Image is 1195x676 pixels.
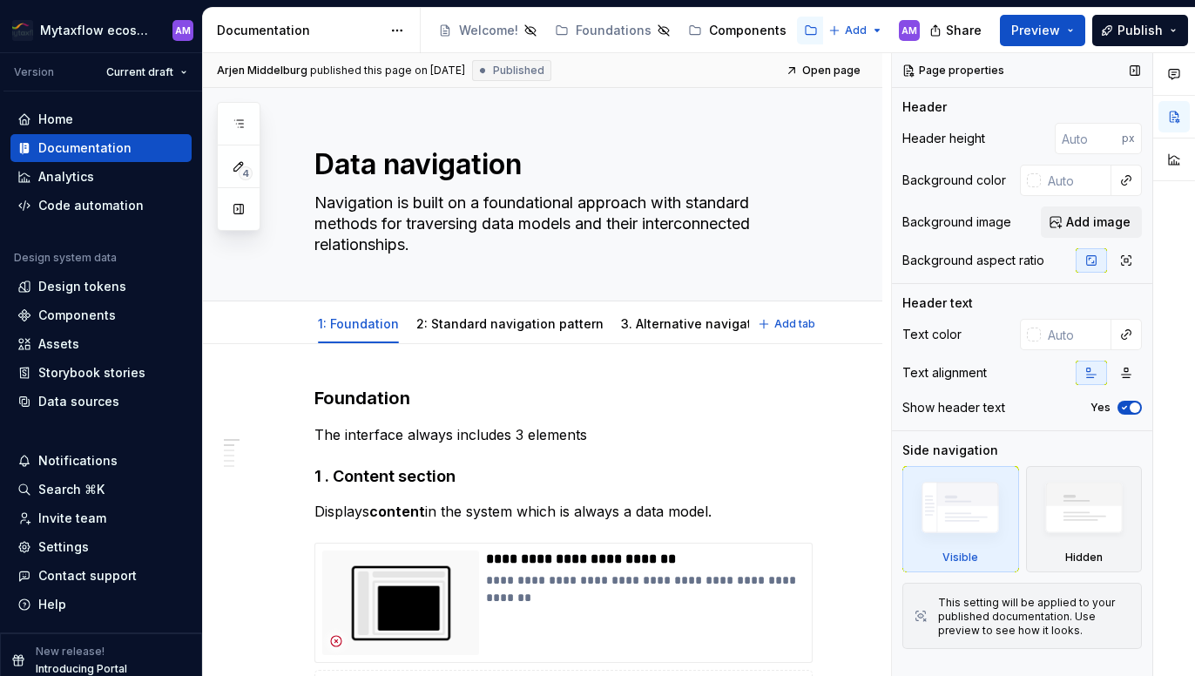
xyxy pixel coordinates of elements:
a: 2: Standard navigation pattern [416,316,604,331]
label: Yes [1090,401,1111,415]
strong: content [369,503,425,520]
a: Components [681,17,793,44]
div: published this page on [DATE] [310,64,465,78]
button: Add [823,18,888,43]
a: UX rules [797,17,882,44]
div: Assets [38,335,79,353]
button: Preview [1000,15,1085,46]
div: Documentation [217,22,381,39]
div: AM [175,24,191,37]
button: Current draft [98,60,195,84]
a: Open page [780,58,868,83]
span: Preview [1011,22,1060,39]
p: Introducing Portal [36,662,127,676]
a: Welcome! [431,17,544,44]
div: Invite team [38,510,106,527]
div: Settings [38,538,89,556]
p: px [1122,132,1135,145]
button: Add tab [753,312,823,336]
div: This setting will be applied to your published documentation. Use preview to see how it looks. [938,596,1131,638]
div: Show header text [902,399,1005,416]
button: Mytaxflow ecosystemAM [3,11,199,49]
button: Contact support [10,562,192,590]
p: New release! [36,645,105,659]
div: Analytics [38,168,94,186]
p: The interface always includes 3 elements [314,424,813,445]
h3: Foundation [314,386,813,410]
div: Code automation [38,197,144,214]
a: 1: Foundation [318,316,399,331]
div: Welcome! [459,22,518,39]
a: Foundations [548,17,678,44]
h4: 1 . Content section [314,466,813,487]
div: Background image [902,213,1011,231]
div: Text alignment [902,364,987,382]
div: Contact support [38,567,137,585]
span: Published [493,64,544,78]
div: Components [709,22,787,39]
div: 1: Foundation [311,305,406,341]
span: Add [845,24,867,37]
div: Hidden [1065,551,1103,564]
button: Search ⌘K [10,476,192,504]
a: Storybook stories [10,359,192,387]
div: Design system data [14,251,117,265]
a: 3. Alternative navigation patterns [621,316,826,331]
div: Visible [902,466,1019,572]
a: Analytics [10,163,192,191]
div: Documentation [38,139,132,157]
div: 2: Standard navigation pattern [409,305,611,341]
div: Visible [942,551,978,564]
span: Open page [802,64,861,78]
a: Documentation [10,134,192,162]
textarea: Data navigation [311,144,809,186]
span: 4 [239,166,253,180]
p: Displays in the system which is always a data model. [314,501,813,522]
div: Foundations [576,22,652,39]
input: Auto [1041,319,1111,350]
div: Home [38,111,73,128]
span: Current draft [106,65,173,79]
button: Add image [1041,206,1142,238]
span: Share [946,22,982,39]
div: Mytaxflow ecosystem [40,22,152,39]
span: Add tab [774,317,815,331]
button: Help [10,591,192,619]
img: 2b570930-f1d9-4b40-aa54-872073a29139.png [12,20,33,41]
div: 3. Alternative navigation patterns [614,305,833,341]
button: Notifications [10,447,192,475]
div: Background aspect ratio [902,252,1044,269]
input: Auto [1041,165,1111,196]
div: Notifications [38,452,118,470]
div: AM [901,24,917,37]
a: Design tokens [10,273,192,301]
button: Share [921,15,993,46]
a: Home [10,105,192,133]
span: Arjen Middelburg [217,64,307,78]
div: Components [38,307,116,324]
div: Design tokens [38,278,126,295]
a: Data sources [10,388,192,416]
div: Header height [902,130,985,147]
span: Publish [1117,22,1163,39]
a: Invite team [10,504,192,532]
div: Hidden [1026,466,1143,572]
div: Background color [902,172,1006,189]
div: Page tree [431,13,820,48]
a: Code automation [10,192,192,220]
div: Header text [902,294,973,312]
span: Add image [1066,213,1131,231]
a: Assets [10,330,192,358]
div: Header [902,98,947,116]
textarea: Navigation is built on a foundational approach with standard methods for traversing data models a... [311,189,809,259]
div: Side navigation [902,442,998,459]
input: Auto [1055,123,1122,154]
a: Components [10,301,192,329]
img: 251085a7-7a75-4afb-967a-b3e3c57acbba.png [322,551,479,655]
a: Settings [10,533,192,561]
div: Help [38,596,66,613]
div: Version [14,65,54,79]
button: Publish [1092,15,1188,46]
div: Storybook stories [38,364,145,382]
div: Search ⌘K [38,481,105,498]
